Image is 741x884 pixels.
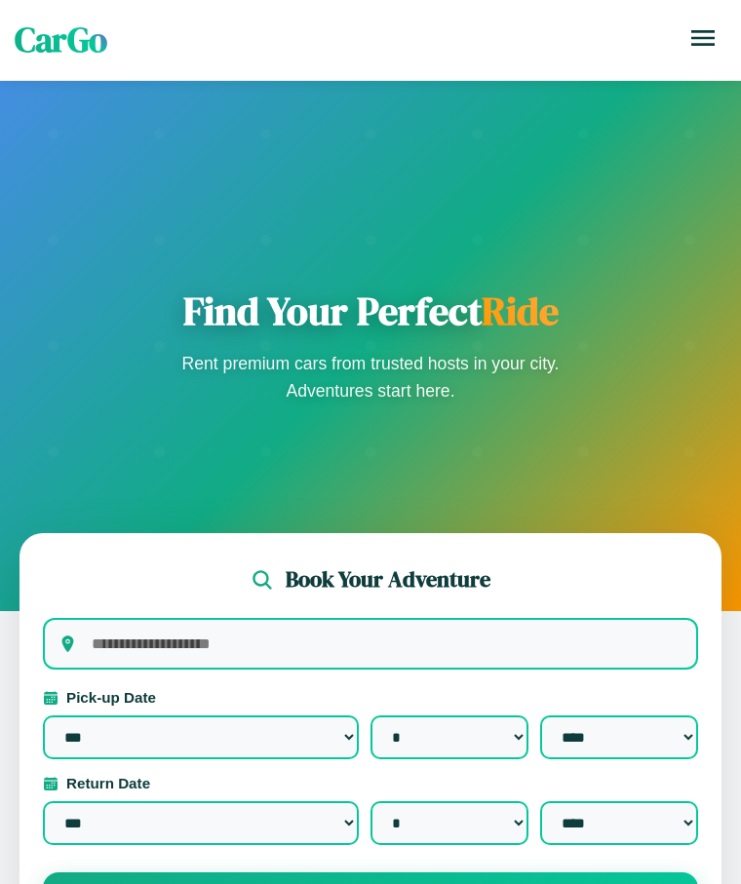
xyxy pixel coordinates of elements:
label: Return Date [43,775,698,791]
p: Rent premium cars from trusted hosts in your city. Adventures start here. [175,350,565,404]
label: Pick-up Date [43,689,698,706]
h2: Book Your Adventure [286,564,490,595]
span: CarGo [15,17,107,63]
h1: Find Your Perfect [175,288,565,334]
span: Ride [482,285,559,337]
